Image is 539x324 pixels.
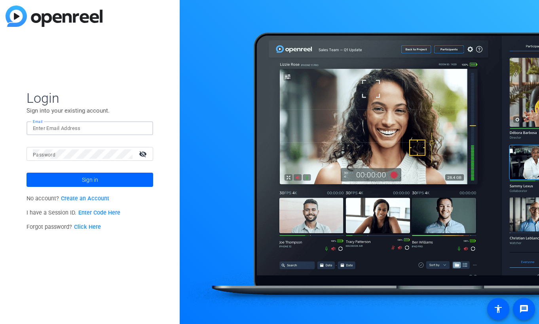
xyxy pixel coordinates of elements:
button: Sign in [27,173,153,187]
span: Forgot password? [27,224,101,230]
input: Enter Email Address [33,124,147,133]
span: I have a Session ID. [27,209,120,216]
mat-label: Email [33,119,43,124]
mat-icon: message [519,304,529,314]
span: Login [27,90,153,106]
a: Create an Account [61,195,109,202]
a: Click Here [74,224,101,230]
mat-label: Password [33,152,55,158]
mat-icon: visibility_off [134,148,153,160]
a: Enter Code Here [78,209,120,216]
img: blue-gradient.svg [6,6,102,27]
span: Sign in [82,170,98,190]
p: Sign into your existing account. [27,106,153,115]
mat-icon: accessibility [493,304,503,314]
span: No account? [27,195,109,202]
